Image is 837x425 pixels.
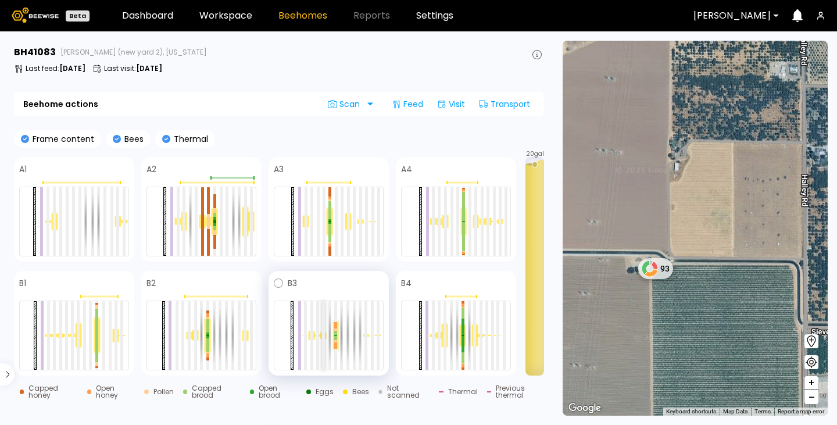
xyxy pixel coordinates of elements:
[666,408,716,416] button: Keyboard shortcuts
[259,385,297,399] div: Open brood
[809,390,815,405] span: –
[778,408,824,415] a: Report a map error
[146,279,156,287] h4: B2
[122,11,173,20] a: Dashboard
[96,385,135,399] div: Open honey
[199,11,252,20] a: Workspace
[104,65,162,72] p: Last visit :
[723,408,747,416] button: Map Data
[496,385,550,399] div: Previous thermal
[60,49,207,56] span: [PERSON_NAME] (new yard 2), [US_STATE]
[353,11,390,20] span: Reports
[146,165,156,173] h4: A2
[754,408,771,415] a: Terms (opens in new tab)
[274,165,284,173] h4: A3
[26,65,85,72] p: Last feed :
[328,99,364,109] span: Scan
[432,95,470,113] div: Visit
[474,95,535,113] div: Transport
[804,390,818,404] button: –
[526,151,544,157] span: 20 gal
[66,10,90,22] div: Beta
[804,376,818,390] button: +
[288,279,297,287] h4: B3
[153,388,174,395] div: Pollen
[29,135,94,143] p: Frame content
[566,401,604,416] img: Google
[19,165,27,173] h4: A1
[136,63,162,73] b: [DATE]
[352,388,369,395] div: Bees
[387,385,429,399] div: Not scanned
[19,279,26,287] h4: B1
[566,401,604,416] a: Open this area in Google Maps (opens a new window)
[401,165,412,173] h4: A4
[416,11,453,20] a: Settings
[278,11,327,20] a: Beehomes
[387,95,428,113] div: Feed
[12,8,59,23] img: Beewise logo
[192,385,241,399] div: Capped brood
[638,258,673,279] div: 93
[59,63,85,73] b: [DATE]
[170,135,208,143] p: Thermal
[14,48,56,57] h3: BH 41083
[121,135,144,143] p: Bees
[448,388,478,395] div: Thermal
[28,385,77,399] div: Capped honey
[401,279,412,287] h4: B4
[23,100,98,108] b: Beehome actions
[316,388,334,395] div: Eggs
[808,376,815,390] span: +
